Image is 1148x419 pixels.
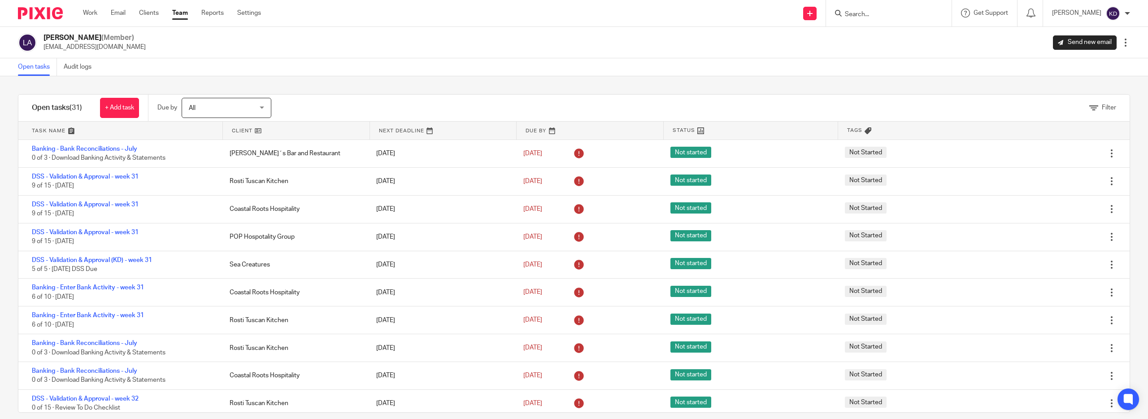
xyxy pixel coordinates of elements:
span: Not started [670,397,711,408]
span: Not Started [845,175,887,186]
span: Not Started [845,202,887,214]
a: Team [172,9,188,17]
span: [DATE] [523,178,542,184]
a: Banking - Bank Reconciliations - July [32,368,137,374]
span: Not Started [845,369,887,380]
span: 9 of 15 · [DATE] [32,210,74,217]
div: [DATE] [367,172,514,190]
span: 9 of 15 · [DATE] [32,183,74,189]
span: Not started [670,230,711,241]
span: [DATE] [523,317,542,323]
input: Search [844,11,925,19]
a: Email [111,9,126,17]
span: [DATE] [523,372,542,379]
span: Not started [670,286,711,297]
div: Coastal Roots Hospitality [221,284,368,301]
span: 5 of 5 · [DATE] DSS Due [32,266,97,272]
span: Not Started [845,258,887,269]
div: Coastal Roots Hospitality [221,200,368,218]
a: Send new email [1053,35,1117,50]
a: Clients [139,9,159,17]
span: [DATE] [523,262,542,268]
a: Banking - Bank Reconciliations - July [32,146,137,152]
span: (Member) [101,34,134,41]
h2: [PERSON_NAME] [43,33,146,43]
img: svg%3E [18,33,37,52]
span: Filter [1102,105,1116,111]
span: 9 of 15 · [DATE] [32,238,74,244]
div: Rosti Tuscan Kitchen [221,339,368,357]
a: DSS - Validation & Approval - week 31 [32,174,139,180]
img: svg%3E [1106,6,1120,21]
img: Pixie [18,7,63,19]
span: Not started [670,369,711,380]
span: [DATE] [523,206,542,212]
span: 0 of 3 · Download Banking Activity & Statements [32,377,165,384]
a: DSS - Validation & Approval - week 32 [32,396,139,402]
a: + Add task [100,98,139,118]
div: [DATE] [367,228,514,246]
div: POP Hospotality Group [221,228,368,246]
span: 6 of 10 · [DATE] [32,294,74,300]
span: 0 of 3 · Download Banking Activity & Statements [32,155,165,161]
p: [EMAIL_ADDRESS][DOMAIN_NAME] [43,43,146,52]
span: [DATE] [523,234,542,240]
span: Not started [670,202,711,214]
span: Status [673,127,695,134]
span: (31) [70,104,82,111]
div: Rosti Tuscan Kitchen [221,394,368,412]
a: DSS - Validation & Approval - week 31 [32,229,139,236]
span: Not started [670,258,711,269]
a: Reports [201,9,224,17]
a: Banking - Enter Bank Activity - week 31 [32,284,144,291]
h1: Open tasks [32,103,82,113]
p: [PERSON_NAME] [1052,9,1101,17]
span: Not Started [845,341,887,353]
div: [DATE] [367,339,514,357]
p: Due by [157,103,177,112]
span: 6 of 10 · [DATE] [32,322,74,328]
div: Rosti Tuscan Kitchen [221,311,368,329]
span: All [189,105,196,111]
div: [PERSON_NAME]´s Bar and Restaurant [221,144,368,162]
a: Work [83,9,97,17]
a: DSS - Validation & Approval (KD) - week 31 [32,257,152,263]
a: Banking - Bank Reconciliations - July [32,340,137,346]
div: Coastal Roots Hospitality [221,367,368,384]
a: Audit logs [64,58,98,76]
span: 0 of 15 · Review To Do Checklist [32,405,120,411]
span: Not Started [845,314,887,325]
div: Sea Creatures [221,256,368,274]
span: Not started [670,314,711,325]
span: Not Started [845,397,887,408]
span: Not started [670,175,711,186]
span: 0 of 3 · Download Banking Activity & Statements [32,349,165,356]
div: [DATE] [367,367,514,384]
span: Not Started [845,147,887,158]
span: [DATE] [523,400,542,406]
span: Not Started [845,230,887,241]
span: [DATE] [523,150,542,157]
span: Not started [670,147,711,158]
div: [DATE] [367,284,514,301]
span: [DATE] [523,289,542,296]
a: Settings [237,9,261,17]
div: [DATE] [367,256,514,274]
div: [DATE] [367,200,514,218]
a: Open tasks [18,58,57,76]
div: [DATE] [367,144,514,162]
span: Not started [670,341,711,353]
div: [DATE] [367,394,514,412]
span: Get Support [974,10,1008,16]
span: Tags [847,127,862,134]
div: [DATE] [367,311,514,329]
span: Not Started [845,286,887,297]
div: Rosti Tuscan Kitchen [221,172,368,190]
a: DSS - Validation & Approval - week 31 [32,201,139,208]
a: Banking - Enter Bank Activity - week 31 [32,312,144,319]
span: [DATE] [523,345,542,351]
